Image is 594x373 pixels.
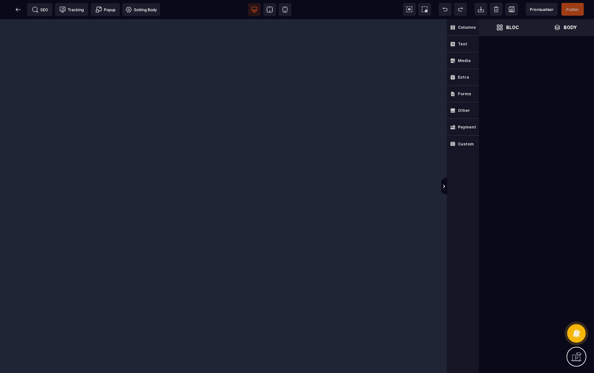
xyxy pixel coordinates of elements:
[564,25,577,30] strong: Body
[403,3,416,16] span: View components
[458,75,469,80] strong: Extra
[458,108,470,113] strong: Other
[59,6,84,13] span: Tracking
[126,6,157,13] span: Setting Body
[458,58,471,63] strong: Media
[458,125,476,129] strong: Payment
[506,25,519,30] strong: Bloc
[96,6,115,13] span: Popup
[458,42,467,46] strong: Text
[526,3,558,16] span: Preview
[458,91,471,96] strong: Forms
[566,7,579,12] span: Publier
[418,3,431,16] span: Screenshot
[479,19,536,36] span: Open Blocks
[458,25,476,30] strong: Columns
[536,19,594,36] span: Open Layer Manager
[458,142,474,146] strong: Custom
[530,7,553,12] span: Previsualiser
[32,6,48,13] span: SEO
